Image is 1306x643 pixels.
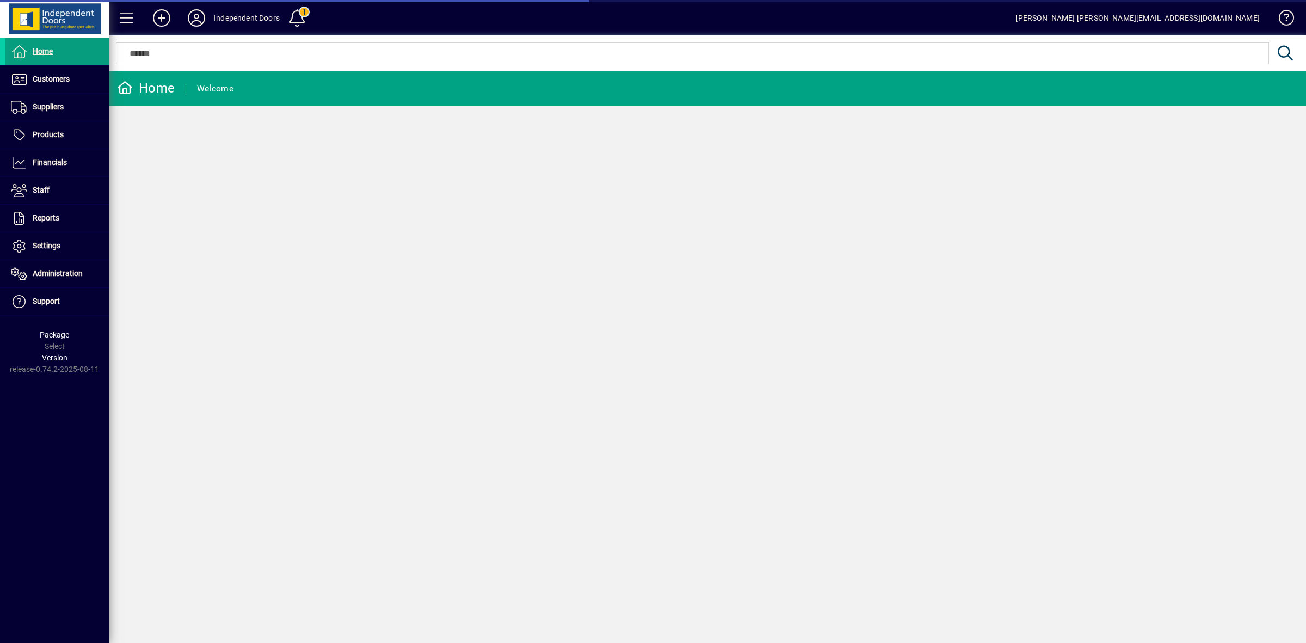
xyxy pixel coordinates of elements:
[5,177,109,204] a: Staff
[117,79,175,97] div: Home
[197,80,233,97] div: Welcome
[33,213,59,222] span: Reports
[1271,2,1292,38] a: Knowledge Base
[5,121,109,149] a: Products
[33,186,50,194] span: Staff
[5,149,109,176] a: Financials
[5,288,109,315] a: Support
[179,8,214,28] button: Profile
[5,66,109,93] a: Customers
[5,94,109,121] a: Suppliers
[40,330,69,339] span: Package
[5,205,109,232] a: Reports
[42,353,67,362] span: Version
[5,232,109,260] a: Settings
[33,241,60,250] span: Settings
[33,130,64,139] span: Products
[33,47,53,56] span: Home
[33,269,83,278] span: Administration
[1015,9,1260,27] div: [PERSON_NAME] [PERSON_NAME][EMAIL_ADDRESS][DOMAIN_NAME]
[33,297,60,305] span: Support
[5,260,109,287] a: Administration
[33,75,70,83] span: Customers
[33,102,64,111] span: Suppliers
[214,9,280,27] div: Independent Doors
[33,158,67,167] span: Financials
[144,8,179,28] button: Add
